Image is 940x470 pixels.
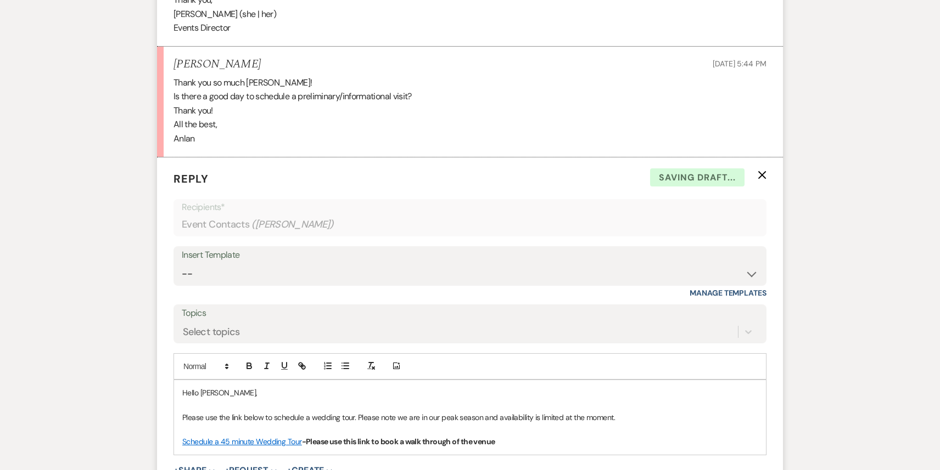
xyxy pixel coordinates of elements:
div: Thank you so much [PERSON_NAME]! Is there a good day to schedule a preliminary/informational visi... [174,76,766,146]
div: Select topics [183,324,240,339]
p: Hello [PERSON_NAME], [182,387,758,399]
div: Event Contacts [182,214,758,235]
p: Recipients* [182,200,758,214]
p: [PERSON_NAME] (she | her) [174,7,766,21]
h5: [PERSON_NAME] [174,58,261,71]
strong: -Please use this link to book a walk through of the venue [302,437,495,446]
div: Insert Template [182,247,758,263]
a: Schedule a 45 minute Wedding Tour [182,437,302,446]
span: ( [PERSON_NAME] ) [251,217,334,232]
p: Please use the link below to schedule a wedding tour. Please note we are in our peak season and a... [182,411,758,423]
a: Manage Templates [690,288,766,298]
span: Saving draft... [650,168,745,187]
span: Reply [174,172,209,186]
label: Topics [182,305,758,321]
span: [DATE] 5:44 PM [713,59,766,69]
p: Events Director [174,21,766,35]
